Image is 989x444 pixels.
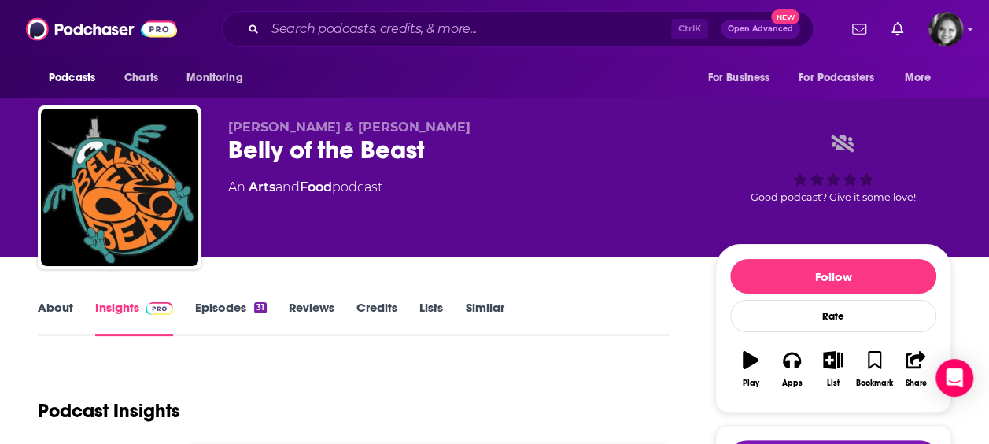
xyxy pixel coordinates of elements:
[895,341,936,398] button: Share
[827,379,840,388] div: List
[788,63,897,93] button: open menu
[222,11,814,47] div: Search podcasts, credits, & more...
[730,259,936,294] button: Follow
[728,25,793,33] span: Open Advanced
[813,341,854,398] button: List
[715,120,951,217] div: Good podcast? Give it some love!
[671,19,708,39] span: Ctrl K
[275,179,300,194] span: and
[38,63,116,93] button: open menu
[707,67,769,89] span: For Business
[228,120,471,135] span: [PERSON_NAME] & [PERSON_NAME]
[26,14,177,44] img: Podchaser - Follow, Share and Rate Podcasts
[935,359,973,397] div: Open Intercom Messenger
[771,341,812,398] button: Apps
[38,300,73,336] a: About
[175,63,263,93] button: open menu
[696,63,789,93] button: open menu
[356,300,397,336] a: Credits
[300,179,332,194] a: Food
[894,63,951,93] button: open menu
[846,16,873,43] a: Show notifications dropdown
[38,399,180,423] h1: Podcast Insights
[854,341,895,398] button: Bookmark
[928,12,963,46] span: Logged in as ShailiPriya
[124,67,158,89] span: Charts
[905,379,926,388] div: Share
[905,67,932,89] span: More
[856,379,893,388] div: Bookmark
[928,12,963,46] button: Show profile menu
[41,109,198,266] img: Belly of the Beast
[265,17,671,42] input: Search podcasts, credits, & more...
[782,379,803,388] div: Apps
[419,300,443,336] a: Lists
[186,67,242,89] span: Monitoring
[254,302,267,313] div: 31
[730,300,936,332] div: Rate
[49,67,95,89] span: Podcasts
[465,300,504,336] a: Similar
[730,341,771,398] button: Play
[721,20,800,39] button: Open AdvancedNew
[289,300,334,336] a: Reviews
[928,12,963,46] img: User Profile
[114,63,168,93] a: Charts
[249,179,275,194] a: Arts
[95,300,173,336] a: InsightsPodchaser Pro
[195,300,267,336] a: Episodes31
[799,67,874,89] span: For Podcasters
[771,9,799,24] span: New
[751,191,916,203] span: Good podcast? Give it some love!
[146,302,173,315] img: Podchaser Pro
[228,178,382,197] div: An podcast
[743,379,759,388] div: Play
[885,16,910,43] a: Show notifications dropdown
